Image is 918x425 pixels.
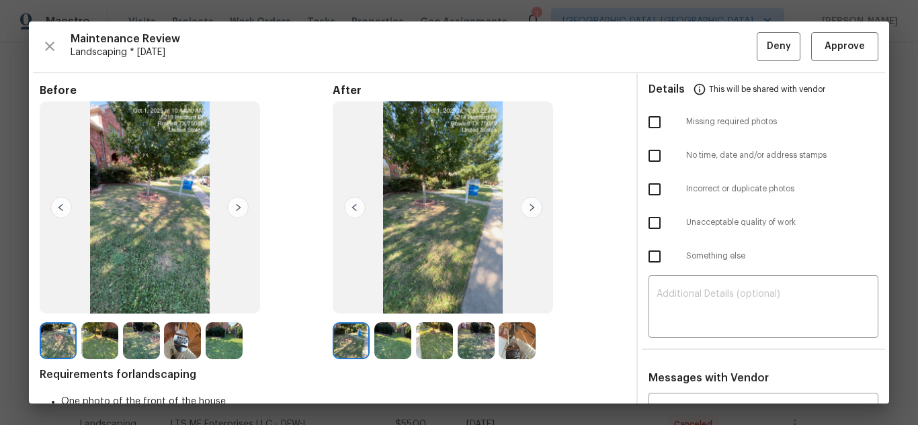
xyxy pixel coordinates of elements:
img: left-chevron-button-url [50,197,72,218]
span: Deny [767,38,791,55]
span: Landscaping * [DATE] [71,46,757,59]
span: After [333,84,626,97]
img: right-chevron-button-url [227,197,249,218]
span: Messages with Vendor [649,373,769,383]
span: Incorrect or duplicate photos [686,183,878,195]
span: Before [40,84,333,97]
button: Deny [757,32,800,61]
li: One photo of the front of the house [61,395,626,408]
span: Maintenance Review [71,32,757,46]
button: Approve [811,32,878,61]
div: Unacceptable quality of work [638,206,889,240]
div: Something else [638,240,889,273]
span: Requirements for landscaping [40,368,626,381]
span: No time, date and/or address stamps [686,150,878,161]
span: Unacceptable quality of work [686,217,878,228]
span: Details [649,73,685,105]
span: Missing required photos [686,116,878,128]
div: No time, date and/or address stamps [638,139,889,173]
div: Missing required photos [638,105,889,139]
img: left-chevron-button-url [344,197,366,218]
span: Something else [686,250,878,262]
span: Approve [825,38,865,55]
span: This will be shared with vendor [709,73,825,105]
div: Incorrect or duplicate photos [638,173,889,206]
img: right-chevron-button-url [521,197,542,218]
